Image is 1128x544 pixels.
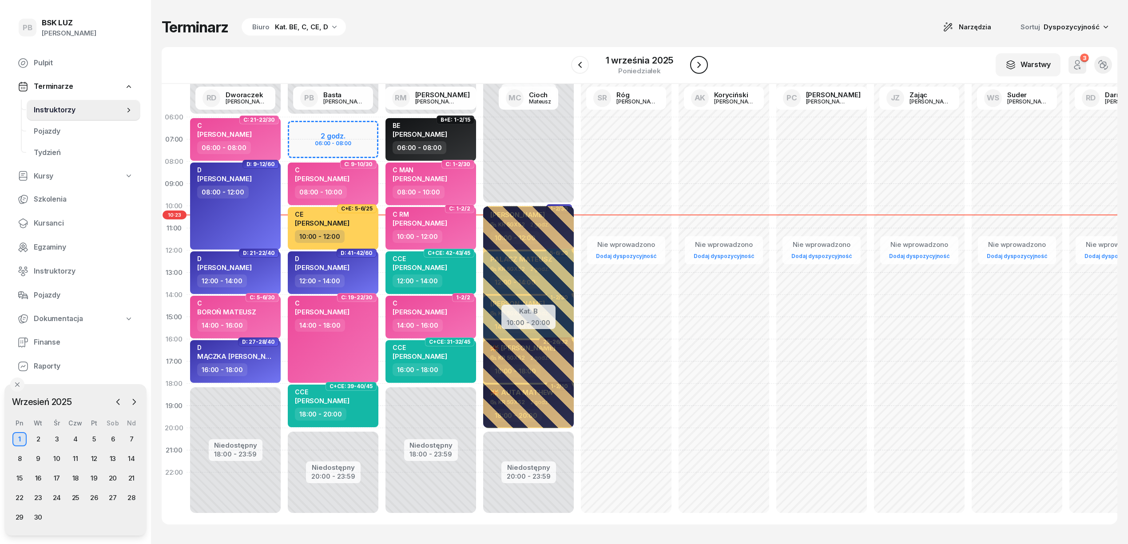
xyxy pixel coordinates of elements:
[507,462,551,482] button: Niedostępny20:00 - 23:59
[197,263,252,272] span: [PERSON_NAME]
[499,87,558,110] a: MCCiochMateusz
[1010,18,1117,36] button: Sortuj Dyspozycyjność
[586,87,666,110] a: SRRóg[PERSON_NAME]
[806,91,861,98] div: [PERSON_NAME]
[124,452,139,466] div: 14
[87,452,101,466] div: 12
[10,419,29,427] div: Pn
[415,99,458,104] div: [PERSON_NAME]
[162,19,228,35] h1: Terminarz
[162,350,187,373] div: 17:00
[34,126,133,137] span: Pojazdy
[27,99,140,121] a: Instruktorzy
[445,163,470,165] span: C: 1-2/30
[12,432,27,446] div: 1
[214,442,257,449] div: Niedostępny
[197,255,252,262] div: D
[197,352,283,361] span: MĄCZKA [PERSON_NAME]
[87,491,101,505] div: 26
[29,419,48,427] div: Wt
[162,262,187,284] div: 13:00
[1005,59,1051,71] div: Warstwy
[162,417,187,439] div: 20:00
[207,94,217,102] span: RD
[393,130,447,139] span: [PERSON_NAME]
[393,344,447,351] div: CCE
[162,306,187,328] div: 15:00
[34,81,73,92] span: Terminarze
[226,99,268,104] div: [PERSON_NAME]
[1044,23,1100,31] span: Dyspozycyjność
[12,452,27,466] div: 8
[68,452,83,466] div: 11
[243,252,275,254] span: D: 21-22/40
[34,290,133,301] span: Pojazdy
[592,251,660,261] a: Dodaj dyspozycyjność
[959,22,991,32] span: Narzędzia
[295,408,346,421] div: 18:00 - 20:00
[295,186,347,199] div: 08:00 - 10:00
[393,263,447,272] span: [PERSON_NAME]
[507,306,550,317] div: Kat. B
[393,363,443,376] div: 16:00 - 18:00
[275,22,328,32] div: Kat. BE, C, CE, D
[106,491,120,505] div: 27
[23,24,32,32] span: PB
[122,419,141,427] div: Nd
[34,218,133,229] span: Kursanci
[987,94,1000,102] span: WS
[616,91,659,98] div: Róg
[1021,21,1042,33] span: Sortuj
[162,151,187,173] div: 08:00
[441,119,470,121] span: B+E: 1-2/15
[243,119,275,121] span: C: 21-22/30
[163,210,187,219] span: 10:23
[806,99,849,104] div: [PERSON_NAME]
[34,171,53,182] span: Kursy
[295,274,345,287] div: 12:00 - 14:00
[714,99,757,104] div: [PERSON_NAME]
[983,251,1051,261] a: Dodaj dyspozycyjność
[197,175,252,183] span: [PERSON_NAME]
[34,57,133,69] span: Pulpit
[983,237,1051,263] button: Nie wprowadzonoDodaj dyspozycyjność
[910,91,952,98] div: Zając
[87,432,101,446] div: 5
[393,141,446,154] div: 06:00 - 08:00
[197,122,252,129] div: C
[31,510,45,524] div: 30
[295,299,350,307] div: C
[295,210,350,218] div: CE
[162,217,187,239] div: 11:00
[323,99,366,104] div: [PERSON_NAME]
[1007,91,1050,98] div: Suder
[295,388,350,396] div: CCE
[124,432,139,446] div: 7
[103,419,122,427] div: Sob
[106,452,120,466] div: 13
[341,208,373,210] span: C+E: 5-6/25
[341,252,373,254] span: D: 41-42/60
[12,471,27,485] div: 15
[295,255,350,262] div: D
[977,87,1057,110] a: WSSuder[PERSON_NAME]
[239,18,346,36] button: BiuroKat. BE, C, CE, D
[11,189,140,210] a: Szkolenia
[12,491,27,505] div: 22
[11,356,140,377] a: Raporty
[197,308,256,316] span: BOROŃ MATEUSZ
[393,230,442,243] div: 10:00 - 12:00
[31,432,45,446] div: 2
[162,373,187,395] div: 18:00
[197,141,251,154] div: 06:00 - 08:00
[162,239,187,262] div: 12:00
[27,121,140,142] a: Pojazdy
[393,166,447,174] div: C MAN
[106,471,120,485] div: 20
[34,147,133,159] span: Tydzień
[124,491,139,505] div: 28
[311,471,355,480] div: 20:00 - 23:59
[295,219,350,227] span: [PERSON_NAME]
[48,419,66,427] div: Śr
[295,166,350,174] div: C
